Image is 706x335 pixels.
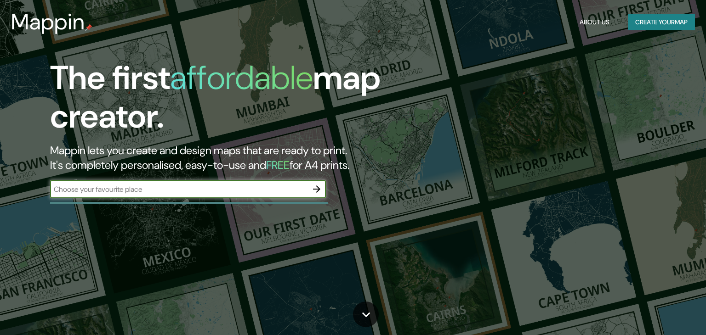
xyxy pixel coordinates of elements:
[50,184,307,195] input: Choose your favourite place
[11,9,85,35] h3: Mappin
[50,143,403,173] h2: Mappin lets you create and design maps that are ready to print. It's completely personalised, eas...
[266,158,290,172] h5: FREE
[50,59,403,143] h1: The first map creator.
[576,14,613,31] button: About Us
[170,56,313,99] h1: affordable
[628,14,695,31] button: Create yourmap
[85,24,92,31] img: mappin-pin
